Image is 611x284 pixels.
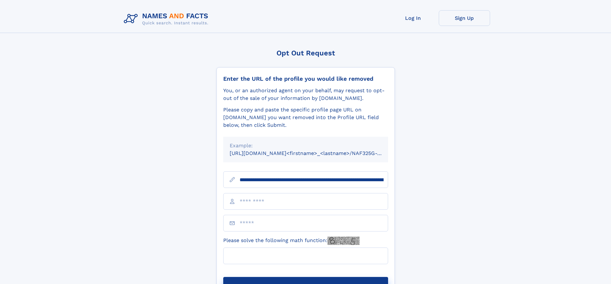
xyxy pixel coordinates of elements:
[223,106,388,129] div: Please copy and paste the specific profile page URL on [DOMAIN_NAME] you want removed into the Pr...
[223,75,388,82] div: Enter the URL of the profile you would like removed
[387,10,439,26] a: Log In
[439,10,490,26] a: Sign Up
[223,237,360,245] label: Please solve the following math function:
[230,150,400,156] small: [URL][DOMAIN_NAME]<firstname>_<lastname>/NAF325G-xxxxxxxx
[223,87,388,102] div: You, or an authorized agent on your behalf, may request to opt-out of the sale of your informatio...
[230,142,382,150] div: Example:
[121,10,214,28] img: Logo Names and Facts
[216,49,395,57] div: Opt Out Request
